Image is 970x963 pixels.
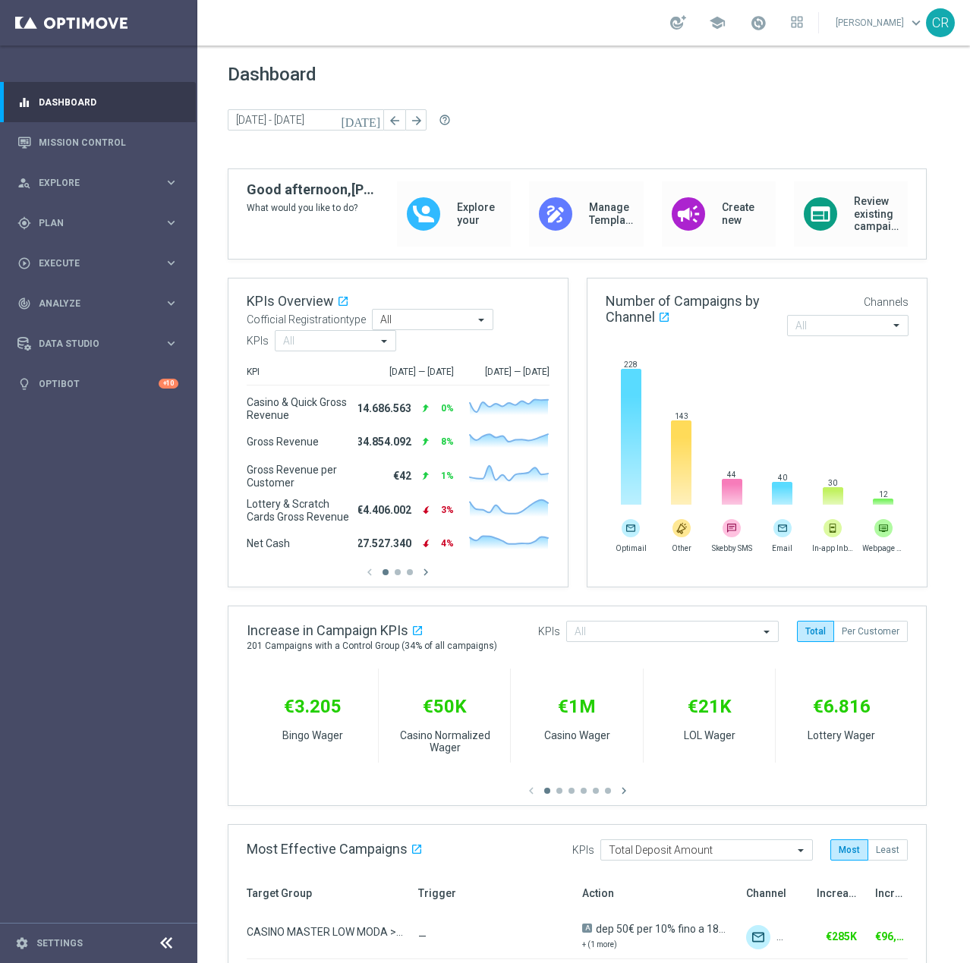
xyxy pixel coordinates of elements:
span: school [709,14,726,31]
i: lightbulb [17,377,31,391]
i: keyboard_arrow_right [164,256,178,270]
a: Optibot [39,363,159,404]
a: [PERSON_NAME]keyboard_arrow_down [834,11,926,34]
button: person_search Explore keyboard_arrow_right [17,177,179,189]
i: gps_fixed [17,216,31,230]
div: Optibot [17,363,178,404]
button: play_circle_outline Execute keyboard_arrow_right [17,257,179,269]
div: CR [926,8,955,37]
div: Plan [17,216,164,230]
i: keyboard_arrow_right [164,216,178,230]
button: track_changes Analyze keyboard_arrow_right [17,297,179,310]
button: lightbulb Optibot +10 [17,378,179,390]
span: Execute [39,259,164,268]
i: track_changes [17,297,31,310]
a: Dashboard [39,82,178,122]
span: Plan [39,219,164,228]
button: equalizer Dashboard [17,96,179,109]
i: keyboard_arrow_right [164,336,178,351]
span: Analyze [39,299,164,308]
div: Data Studio [17,337,164,351]
i: keyboard_arrow_right [164,175,178,190]
div: Mission Control [17,122,178,162]
a: Settings [36,939,83,948]
div: Execute [17,256,164,270]
button: gps_fixed Plan keyboard_arrow_right [17,217,179,229]
i: equalizer [17,96,31,109]
div: Dashboard [17,82,178,122]
button: Mission Control [17,137,179,149]
i: settings [15,936,29,950]
i: person_search [17,176,31,190]
div: Explore [17,176,164,190]
span: Data Studio [39,339,164,348]
span: keyboard_arrow_down [908,14,924,31]
a: Mission Control [39,122,178,162]
span: Explore [39,178,164,187]
i: play_circle_outline [17,256,31,270]
i: keyboard_arrow_right [164,296,178,310]
div: +10 [159,379,178,389]
div: Analyze [17,297,164,310]
button: Data Studio keyboard_arrow_right [17,338,179,350]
